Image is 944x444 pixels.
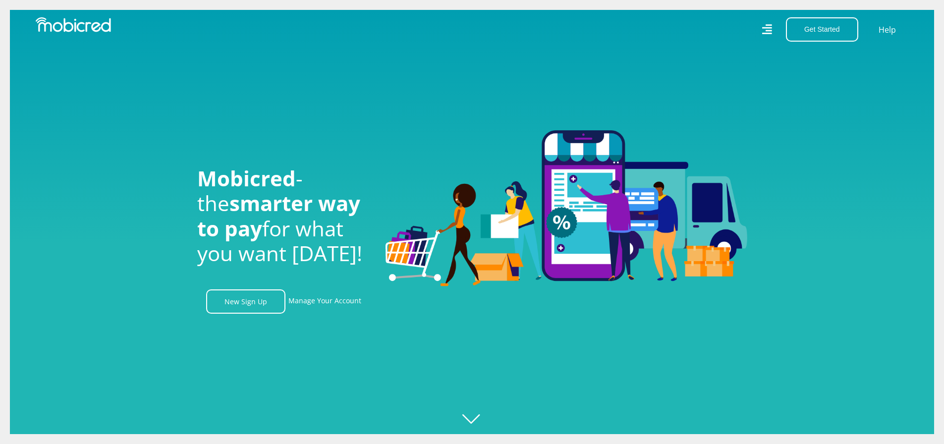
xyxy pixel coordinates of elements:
a: Manage Your Account [288,289,361,314]
a: Help [878,23,896,36]
a: New Sign Up [206,289,285,314]
img: Mobicred [36,17,111,32]
span: smarter way to pay [197,189,360,242]
img: Welcome to Mobicred [386,130,747,287]
h1: - the for what you want [DATE]! [197,166,371,266]
button: Get Started [786,17,858,42]
span: Mobicred [197,164,296,192]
